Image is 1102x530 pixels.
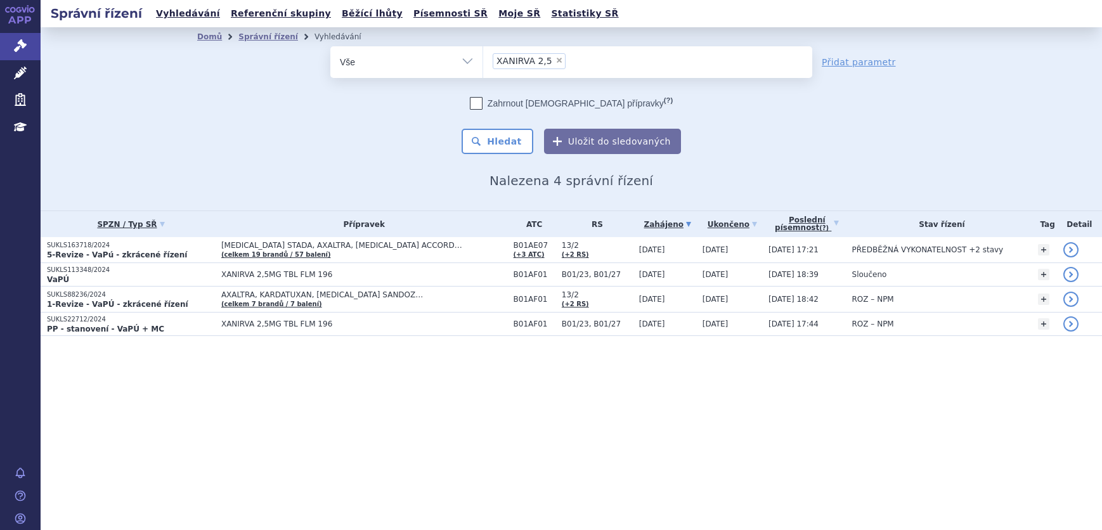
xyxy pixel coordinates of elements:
span: PŘEDBĚŽNÁ VYKONATELNOST +2 stavy [852,245,1004,254]
label: Zahrnout [DEMOGRAPHIC_DATA] přípravky [470,97,673,110]
span: Nalezena 4 správní řízení [489,173,653,188]
a: detail [1063,242,1079,257]
a: Zahájeno [639,216,696,233]
span: XANIRVA 2,5 [496,56,552,65]
th: Tag [1032,211,1056,237]
p: SUKLS113348/2024 [47,266,215,275]
a: SPZN / Typ SŘ [47,216,215,233]
a: Písemnosti SŘ [410,5,491,22]
a: detail [1063,267,1079,282]
a: (+2 RS) [562,251,589,258]
a: detail [1063,292,1079,307]
a: Referenční skupiny [227,5,335,22]
strong: PP - stanovení - VaPÚ + MC [47,325,164,333]
a: + [1038,294,1049,305]
span: B01/23, B01/27 [562,320,633,328]
span: B01AF01 [514,270,555,279]
th: Přípravek [215,211,507,237]
span: B01AF01 [514,320,555,328]
a: Moje SŘ [495,5,544,22]
th: ATC [507,211,555,237]
span: B01/23, B01/27 [562,270,633,279]
a: + [1038,269,1049,280]
span: B01AE07 [514,241,555,250]
a: Poslednípísemnost(?) [768,211,846,237]
span: [DATE] [703,295,729,304]
span: ROZ – NPM [852,295,894,304]
span: XANIRVA 2,5MG TBL FLM 196 [221,270,507,279]
span: [DATE] [639,245,665,254]
span: XANIRVA 2,5MG TBL FLM 196 [221,320,507,328]
span: [DATE] [703,245,729,254]
span: [DATE] 18:39 [768,270,819,279]
a: (celkem 7 brandů / 7 balení) [221,301,322,307]
a: detail [1063,316,1079,332]
th: Stav řízení [846,211,1032,237]
li: Vyhledávání [314,27,378,46]
span: [DATE] [639,320,665,328]
a: Vyhledávání [152,5,224,22]
strong: 5-Revize - VaPú - zkrácené řízení [47,250,187,259]
p: SUKLS163718/2024 [47,241,215,250]
a: Správní řízení [238,32,298,41]
a: + [1038,244,1049,255]
strong: VaPÚ [47,275,69,284]
span: [MEDICAL_DATA] STADA, AXALTRA, [MEDICAL_DATA] ACCORD… [221,241,507,250]
span: B01AF01 [514,295,555,304]
th: RS [555,211,633,237]
span: Sloučeno [852,270,887,279]
span: [DATE] [639,295,665,304]
span: [DATE] [639,270,665,279]
a: Přidat parametr [822,56,896,68]
a: Domů [197,32,222,41]
span: AXALTRA, KARDATUXAN, [MEDICAL_DATA] SANDOZ… [221,290,507,299]
span: [DATE] [703,320,729,328]
button: Hledat [462,129,533,154]
abbr: (?) [819,224,829,232]
p: SUKLS22712/2024 [47,315,215,324]
span: 13/2 [562,290,633,299]
a: Ukončeno [703,216,762,233]
span: ROZ – NPM [852,320,894,328]
span: [DATE] 17:44 [768,320,819,328]
p: SUKLS88236/2024 [47,290,215,299]
a: Statistiky SŘ [547,5,622,22]
span: [DATE] 17:21 [768,245,819,254]
span: [DATE] 18:42 [768,295,819,304]
abbr: (?) [664,96,673,105]
th: Detail [1057,211,1102,237]
strong: 1-Revize - VaPÚ - zkrácené řízení [47,300,188,309]
a: + [1038,318,1049,330]
a: (celkem 19 brandů / 57 balení) [221,251,331,258]
h2: Správní řízení [41,4,152,22]
span: 13/2 [562,241,633,250]
a: (+3 ATC) [514,251,545,258]
input: XANIRVA 2,5 [569,53,576,68]
span: [DATE] [703,270,729,279]
a: (+2 RS) [562,301,589,307]
a: Běžící lhůty [338,5,406,22]
button: Uložit do sledovaných [544,129,681,154]
span: × [555,56,563,64]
